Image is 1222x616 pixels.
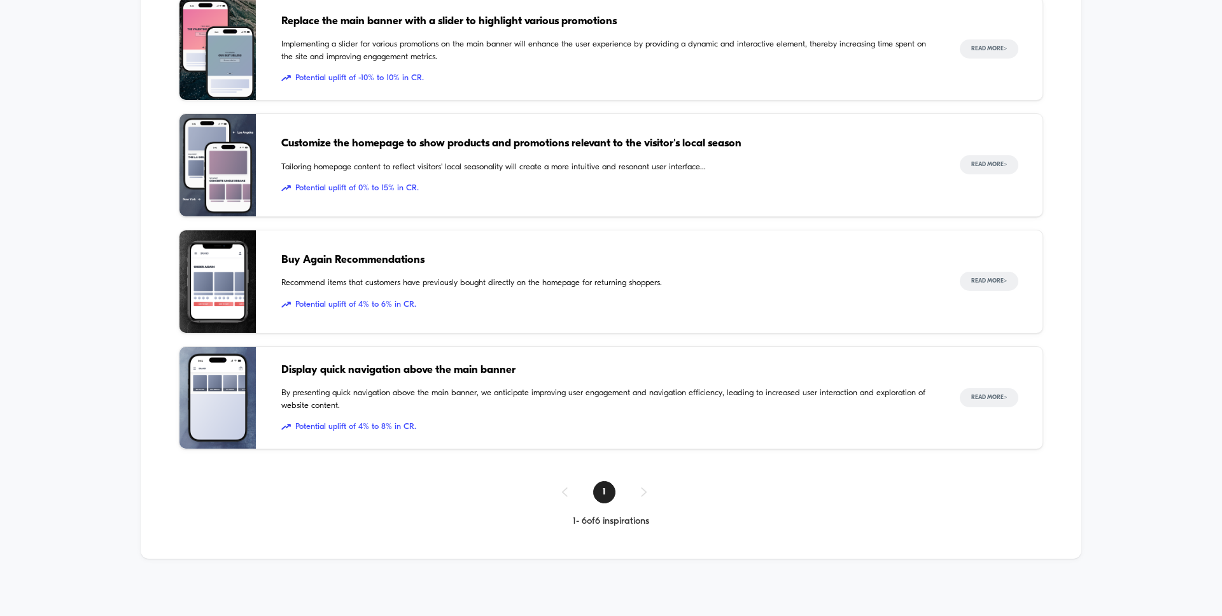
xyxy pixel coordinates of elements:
[179,516,1043,527] div: 1 - 6 of 6 inspirations
[281,387,934,412] span: By presenting quick navigation above the main banner, we anticipate improving user engagement and...
[960,155,1018,174] button: Read More>
[281,13,934,30] span: Replace the main banner with a slider to highlight various promotions
[281,252,934,269] span: Buy Again Recommendations
[281,136,934,152] span: Customize the homepage to show products and promotions relevant to the visitor's local season
[281,362,934,379] span: Display quick navigation above the main banner
[960,39,1018,59] button: Read More>
[179,347,256,449] img: By presenting quick navigation above the main banner, we anticipate improving user engagement and...
[281,72,934,85] span: Potential uplift of -10% to 10% in CR.
[179,230,256,333] img: Recommend items that customers have previously bought directly on the homepage for returning shop...
[281,182,934,195] span: Potential uplift of 0% to 15% in CR.
[281,421,934,433] span: Potential uplift of 4% to 8% in CR.
[960,388,1018,407] button: Read More>
[960,272,1018,291] button: Read More>
[281,277,934,290] span: Recommend items that customers have previously bought directly on the homepage for returning shop...
[281,38,934,63] span: Implementing a slider for various promotions on the main banner will enhance the user experience ...
[281,161,934,174] span: Tailoring homepage content to reflect visitors' local seasonality will create a more intuitive an...
[179,114,256,216] img: Tailoring homepage content to reflect visitors' local seasonality will create a more intuitive an...
[593,481,615,503] span: 1
[281,298,934,311] span: Potential uplift of 4% to 6% in CR.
